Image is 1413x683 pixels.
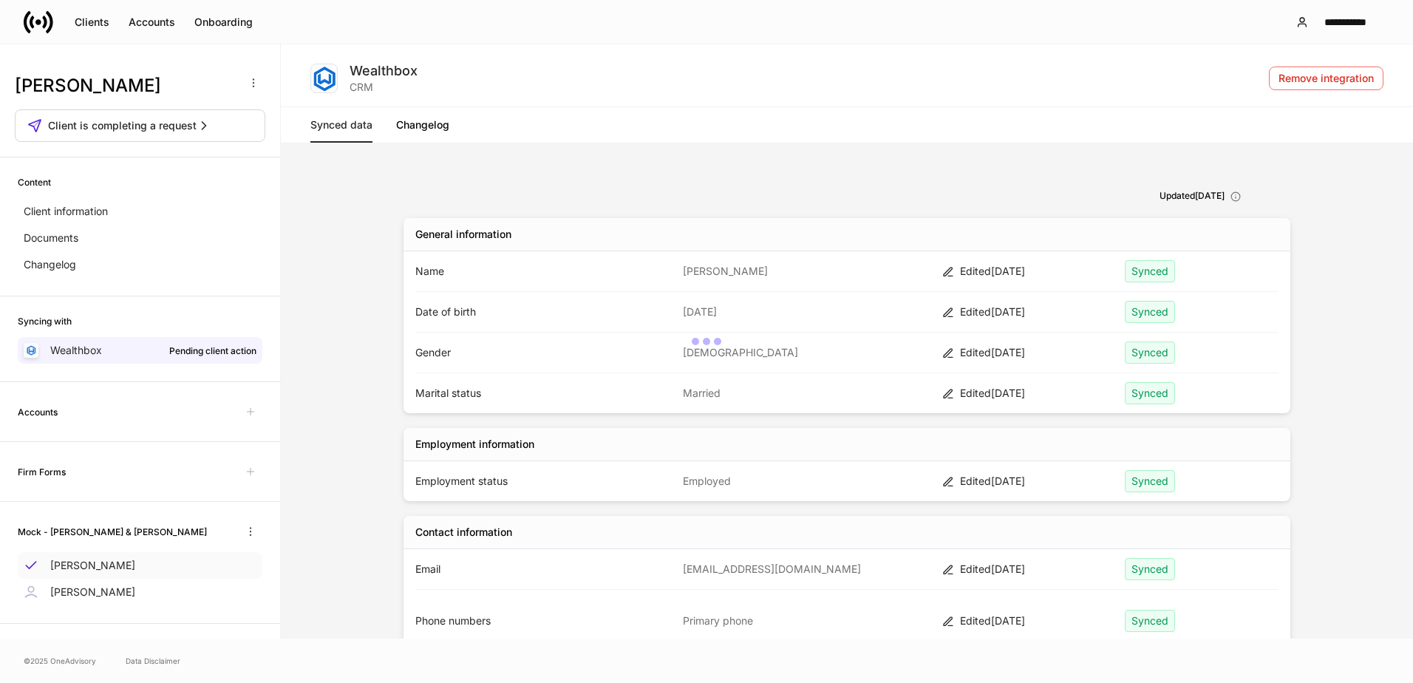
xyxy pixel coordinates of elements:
div: Synced [1125,382,1175,404]
p: Email [415,562,671,577]
a: Data Disclaimer [126,655,180,667]
div: Synced [1125,260,1175,282]
a: WealthboxPending client action [18,337,262,364]
div: Edited [DATE] [960,264,1113,279]
div: CRM [350,80,420,95]
div: Synced [1125,470,1175,492]
p: Marital status [415,386,671,401]
h6: Accounts [18,405,58,419]
div: Edited [DATE] [960,474,1113,489]
p: Employed [683,474,930,489]
h6: Content [18,175,51,189]
div: Edited [DATE] [960,562,1113,577]
p: Documents [24,231,78,245]
a: Changelog [396,107,449,143]
a: Synced data [310,107,372,143]
p: [DEMOGRAPHIC_DATA] [683,345,930,360]
div: Remove integration [1278,71,1374,86]
h6: Syncing with [18,314,72,328]
div: Edited [DATE] [960,305,1113,319]
p: Date of birth [415,305,671,319]
button: Onboarding [185,10,262,34]
div: Edited [DATE] [960,614,1113,628]
button: Clients [65,10,119,34]
p: [DATE] [683,305,930,319]
p: Married [683,386,930,401]
div: Onboarding [194,15,253,30]
button: Remove integration [1269,67,1383,90]
a: Client information [18,198,262,225]
a: [PERSON_NAME] [18,579,262,605]
p: Name [415,264,671,279]
div: Clients [75,15,109,30]
div: Synced [1125,558,1175,580]
button: Accounts [119,10,185,34]
h3: [PERSON_NAME] [15,74,236,98]
div: Pending client action [169,344,256,358]
p: Wealthbox [50,343,102,358]
a: Changelog [18,251,262,278]
p: Gender [415,345,671,360]
span: © 2025 OneAdvisory [24,655,96,667]
h6: Firm Forms [18,465,66,479]
p: Employment status [415,474,671,489]
p: [PERSON_NAME] [50,585,135,599]
div: Synced [1125,301,1175,323]
span: Unavailable with outstanding requests for information [239,460,262,483]
span: Client is completing a request [48,118,197,133]
p: Changelog [24,257,76,272]
div: Edited [DATE] [960,386,1113,401]
a: Documents [18,225,262,251]
p: [PERSON_NAME] [683,264,930,279]
span: Unavailable with outstanding requests for information [239,400,262,424]
p: Phone numbers [415,614,671,628]
div: Synced [1125,610,1175,632]
div: Edited [DATE] [960,345,1113,360]
a: [PERSON_NAME] [18,552,262,579]
div: Contact information [415,525,512,540]
h6: Updated [DATE] [1160,188,1225,203]
div: Synced [1125,341,1175,364]
div: Employment information [415,437,534,452]
p: [EMAIL_ADDRESS][DOMAIN_NAME] [683,562,930,577]
h6: Mock - [PERSON_NAME] & [PERSON_NAME] [18,525,207,539]
p: [PERSON_NAME] [50,558,135,573]
div: Accounts [129,15,175,30]
div: Primary phone [683,614,922,628]
div: Wealthbox [350,62,420,80]
div: This integration will automatically refresh. [1230,188,1241,203]
button: Client is completing a request [15,109,265,142]
div: General information [415,227,511,242]
p: Client information [24,204,108,219]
